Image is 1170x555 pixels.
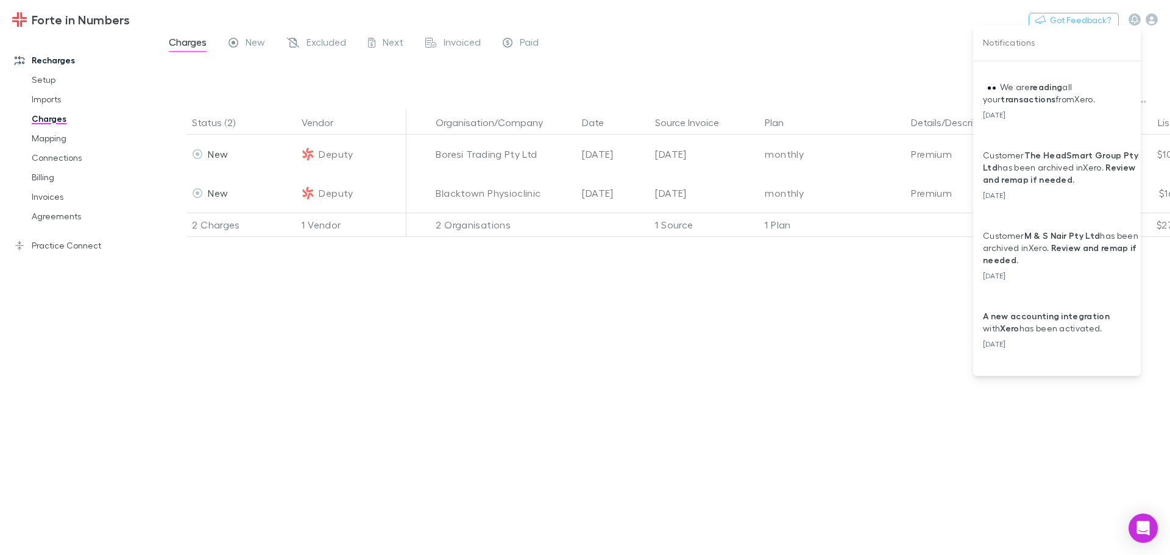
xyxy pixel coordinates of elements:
[983,162,1138,185] a: Review and remap if needed
[983,149,1140,186] p: Customer has been archived in Xero . .
[983,186,1140,200] div: [DATE]
[983,35,1131,51] p: Notifications
[983,310,1140,334] p: with has been activated.
[983,82,1095,104] span: We are all your from Xero .
[1129,514,1158,543] div: Open Intercom Messenger
[1024,230,1101,241] strong: M & S Nair Pty Ltd
[983,311,1110,321] a: A new accounting integration
[983,230,1140,266] p: Customer has been archived in Xero . .
[983,266,1140,281] div: [DATE]
[1001,94,1055,104] strong: transactions
[983,150,1140,172] strong: The HeadSmart Group Pty Ltd
[983,334,1140,349] div: [DATE]
[983,242,1139,265] a: Review and remap if needed
[1000,323,1019,333] strong: Xero
[1030,82,1062,92] strong: reading
[983,105,1140,120] div: [DATE]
